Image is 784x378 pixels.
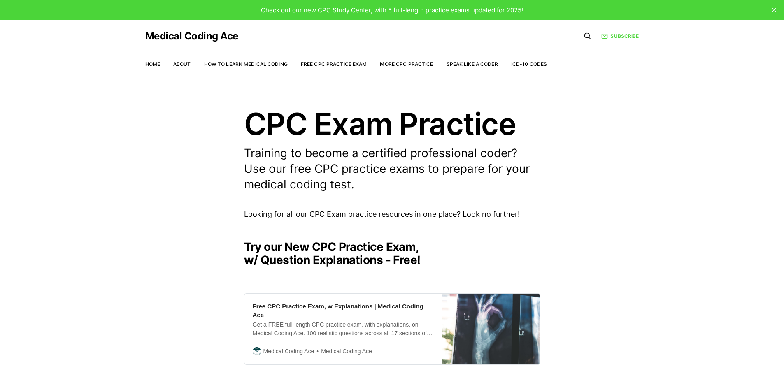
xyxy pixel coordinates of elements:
[380,61,433,67] a: More CPC Practice
[244,109,540,139] h1: CPC Exam Practice
[447,61,498,67] a: Speak Like a Coder
[253,302,434,319] div: Free CPC Practice Exam, w Explanations | Medical Coding Ace
[650,338,784,378] iframe: portal-trigger
[145,61,160,67] a: Home
[301,61,367,67] a: Free CPC Practice Exam
[314,347,372,356] span: Medical Coding Ace
[244,293,540,365] a: Free CPC Practice Exam, w Explanations | Medical Coding AceGet a FREE full-length CPC practice ex...
[244,240,540,267] h2: Try our New CPC Practice Exam, w/ Question Explanations - Free!
[511,61,547,67] a: ICD-10 Codes
[173,61,191,67] a: About
[253,320,434,338] div: Get a FREE full-length CPC practice exam, with explanations, on Medical Coding Ace. 100 realistic...
[263,347,314,356] span: Medical Coding Ace
[768,3,781,16] button: close
[204,61,288,67] a: How to Learn Medical Coding
[244,209,540,220] p: Looking for all our CPC Exam practice resources in one place? Look no further!
[261,6,523,14] span: Check out our new CPC Study Center, with 5 full-length practice exams updated for 2025!
[601,32,639,40] a: Subscribe
[244,146,540,192] p: Training to become a certified professional coder? Use our free CPC practice exams to prepare for...
[145,31,238,41] a: Medical Coding Ace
